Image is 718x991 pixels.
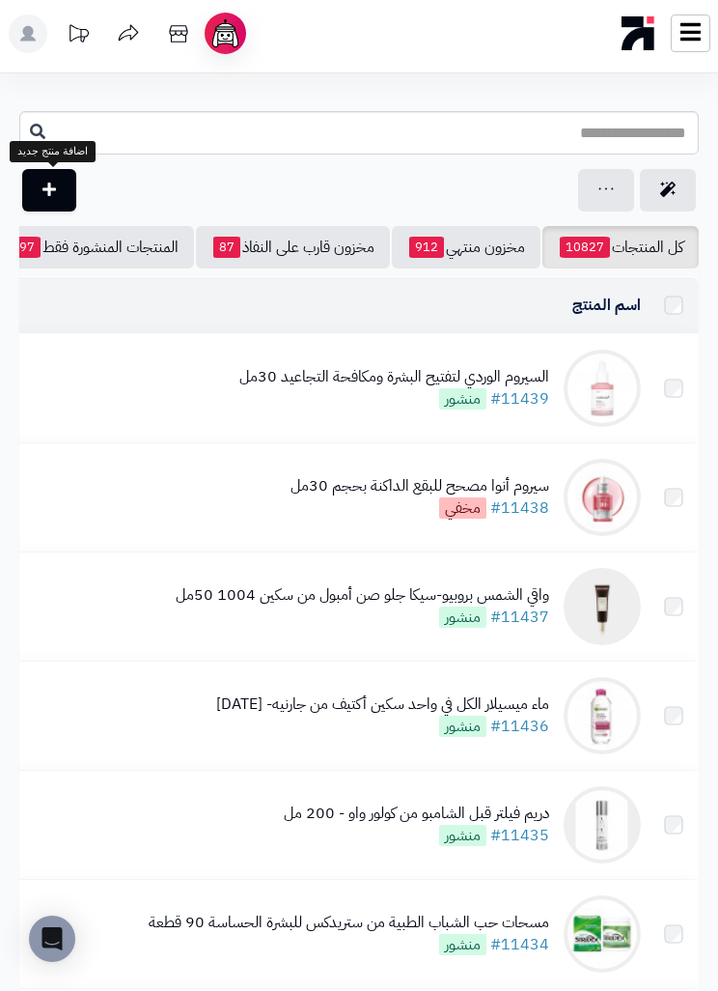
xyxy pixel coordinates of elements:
a: #11436 [490,715,549,738]
a: #11439 [490,387,549,411]
img: ai-face.png [208,16,242,50]
span: منشور [439,716,486,737]
a: اسم المنتج [572,294,641,317]
a: #11434 [490,933,549,956]
span: منشور [439,607,486,628]
div: واقي الشمس بروبيو-سيكا جلو صن أمبول من سكين 1004 50مل [176,584,549,607]
div: دريم فيلتر قبل الشامبو من كولور واو - 200 مل [284,803,549,825]
div: مسحات حب الشباب الطبية من ستريدكس للبشرة الحساسة 90 قطعة [149,912,549,934]
span: منشور [439,825,486,846]
a: مخزون منتهي912 [392,226,540,269]
img: السيروم الوردي لتفتيح البشرة ومكافحة التجاعيد 30مل [564,350,641,427]
a: #11437 [490,606,549,629]
a: #11438 [490,496,549,520]
img: logo-mobile.png [621,12,655,55]
div: ماء ميسيلار الكل في واحد سكين أكتيف من جارنيه- [DATE] [216,694,549,716]
a: مخزون قارب على النفاذ87 [196,226,390,269]
img: واقي الشمس بروبيو-سيكا جلو صن أمبول من سكين 1004 50مل [564,568,641,645]
span: مخفي [439,497,486,519]
div: سيروم أنوا مصحح للبقع الداكنة بحجم 30مل [290,475,549,497]
span: منشور [439,388,486,410]
img: دريم فيلتر قبل الشامبو من كولور واو - 200 مل [564,786,641,864]
span: 10827 [560,237,610,258]
div: Open Intercom Messenger [29,916,75,962]
a: تحديثات المنصة [54,14,102,58]
div: السيروم الوردي لتفتيح البشرة ومكافحة التجاعيد 30مل [239,366,549,388]
a: كل المنتجات10827 [542,226,699,269]
span: 912 [409,237,444,258]
img: مسحات حب الشباب الطبية من ستريدكس للبشرة الحساسة 90 قطعة [564,895,641,973]
img: ماء ميسيلار الكل في واحد سكين أكتيف من جارنيه- 400م [564,677,641,754]
span: منشور [439,934,486,955]
div: اضافة منتج جديد [10,141,96,162]
span: 87 [213,237,240,258]
img: سيروم أنوا مصحح للبقع الداكنة بحجم 30مل [564,459,641,536]
a: #11435 [490,824,549,847]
